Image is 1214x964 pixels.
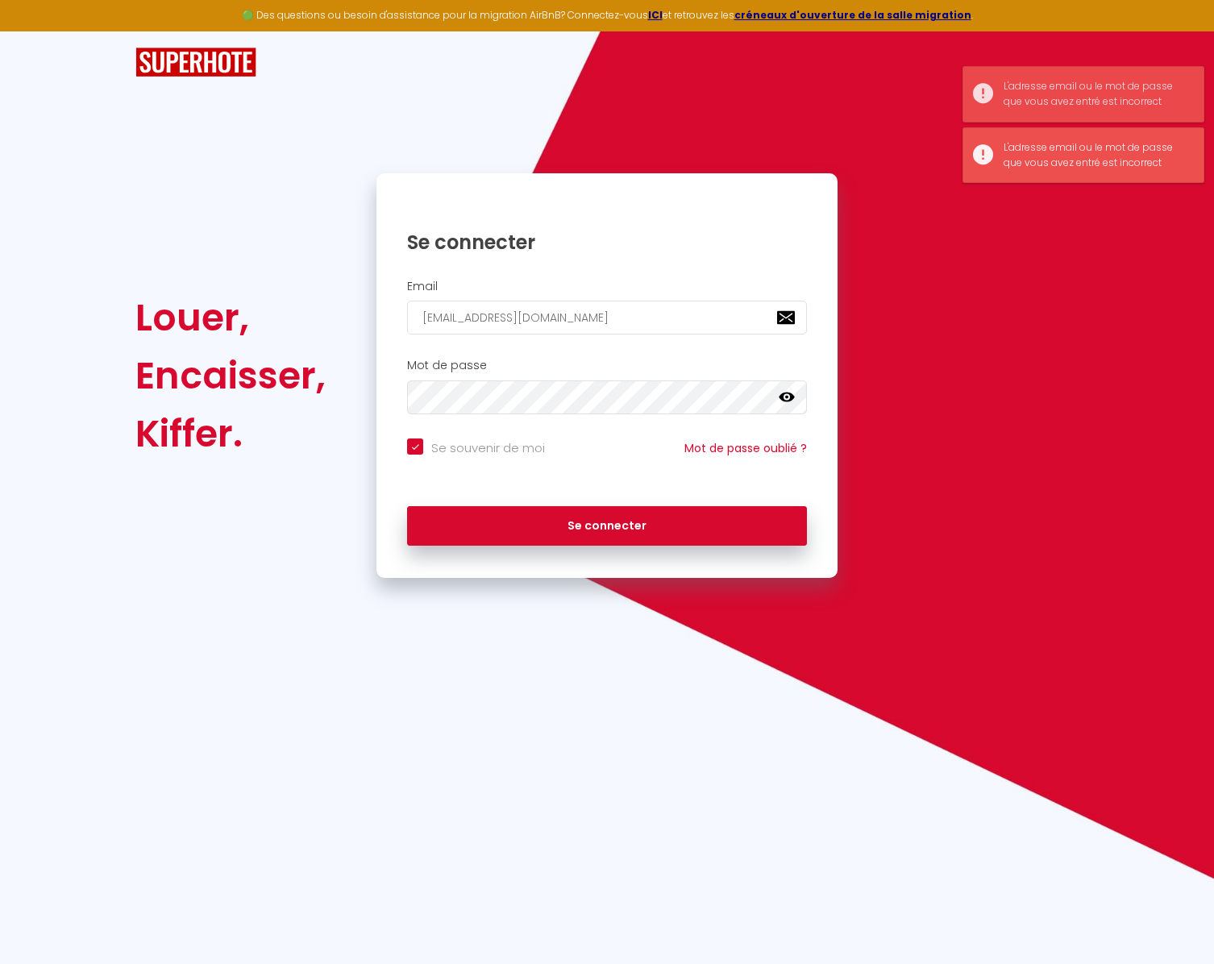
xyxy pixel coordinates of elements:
[1004,79,1187,110] div: L'adresse email ou le mot de passe que vous avez entré est incorrect
[135,289,326,347] div: Louer,
[407,506,807,546] button: Se connecter
[135,347,326,405] div: Encaisser,
[648,8,663,22] a: ICI
[13,6,61,55] button: Ouvrir le widget de chat LiveChat
[135,48,256,77] img: SuperHote logo
[684,440,807,456] a: Mot de passe oublié ?
[407,301,807,334] input: Ton Email
[407,359,807,372] h2: Mot de passe
[407,230,807,255] h1: Se connecter
[407,280,807,293] h2: Email
[1004,140,1187,171] div: L'adresse email ou le mot de passe que vous avez entré est incorrect
[734,8,971,22] a: créneaux d'ouverture de la salle migration
[135,405,326,463] div: Kiffer.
